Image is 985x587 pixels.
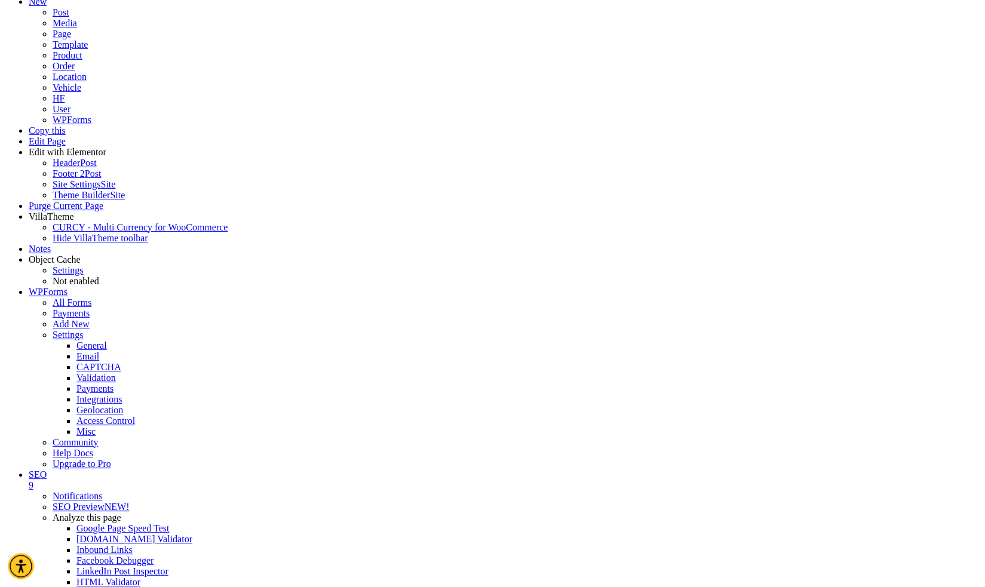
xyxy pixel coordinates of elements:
a: SEO Preview [53,502,129,512]
span: Post [85,168,102,179]
a: Email [76,351,99,361]
a: Edit Page [29,136,66,146]
span: Theme Builder [53,190,110,200]
a: CURCY - Multi Currency for WooCommerce [53,222,228,232]
a: Help Docs [53,448,93,458]
a: Community [53,437,98,447]
a: Settings [53,265,84,275]
a: Order [53,61,75,71]
a: Access Control [76,416,135,426]
span: Header [53,158,80,168]
a: General [76,340,107,351]
a: Misc [76,426,96,437]
ul: New [29,7,980,125]
a: Upgrade to Pro [53,459,111,469]
a: Page [53,29,71,39]
a: HTML Validator [76,577,140,587]
a: [DOMAIN_NAME] Validator [76,534,192,544]
div: Status: Not enabled [53,276,980,287]
a: HF [53,93,65,103]
span: Footer 2 [53,168,85,179]
span: NEW! [105,502,130,512]
div: VillaTheme [29,211,980,222]
div: Accessibility Menu [8,553,34,579]
a: Media [53,18,77,28]
a: Settings [53,330,84,340]
a: Template [53,39,88,50]
span: SEO [29,469,47,480]
a: HeaderPost [53,158,97,168]
div: 9 [29,480,980,491]
a: Geolocation [76,405,123,415]
a: Payments [76,383,113,394]
a: Theme BuilderSite [53,190,125,200]
a: Post [53,7,69,17]
a: Google Page Speed Test [76,523,169,533]
a: Validation [76,373,116,383]
a: Footer 2Post [53,168,101,179]
span: Site Settings [53,179,100,189]
span: Post [80,158,97,168]
span: Site [100,179,115,189]
a: Add New [53,319,90,329]
a: User [53,104,70,114]
a: Inbound Links [76,545,133,555]
span: Site [110,190,125,200]
a: Payments [53,308,90,318]
a: Facebook Debugger [76,555,154,566]
a: Site SettingsSite [53,179,115,189]
a: WPForms [29,287,67,297]
a: All Forms [53,297,91,308]
div: Object Cache [29,254,980,265]
a: Product [53,50,82,60]
a: Vehicle [53,82,81,93]
span: Hide VillaTheme toolbar [53,233,148,243]
span: Edit with Elementor [29,147,106,157]
a: Integrations [76,394,122,404]
a: LinkedIn Post Inspector [76,566,168,576]
a: Purge Current Page [29,201,103,211]
a: Notes [29,244,51,254]
a: Notifications [53,491,103,501]
div: Analyze this page [53,512,980,523]
a: WPForms [53,115,91,125]
a: CAPTCHA [76,362,121,372]
a: Copy this [29,125,66,136]
a: Location [53,72,87,82]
